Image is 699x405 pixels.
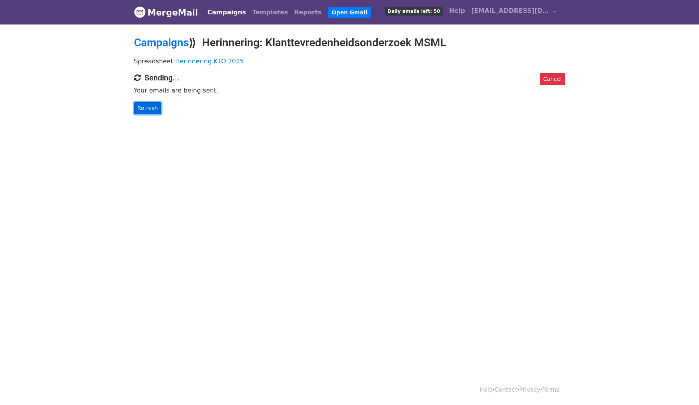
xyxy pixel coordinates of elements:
[382,3,446,19] a: Daily emails left: 50
[540,73,565,85] a: Cancel
[134,86,565,94] p: Your emails are being sent.
[175,58,244,65] a: Herinnering KTO 2025
[468,3,559,21] a: [EMAIL_ADDRESS][DOMAIN_NAME]
[134,36,189,49] a: Campaigns
[134,6,146,18] img: MergeMail logo
[479,386,493,393] a: Help
[249,5,291,20] a: Templates
[495,386,517,393] a: Contact
[542,386,559,393] a: Terms
[471,6,549,16] span: [EMAIL_ADDRESS][DOMAIN_NAME]
[446,3,468,19] a: Help
[291,5,325,20] a: Reports
[660,368,699,405] iframe: Chat Widget
[134,73,565,82] h4: Sending...
[519,386,540,393] a: Privacy
[385,7,443,16] span: Daily emails left: 50
[134,36,565,49] h2: ⟫ Herinnering: Klanttevredenheidsonderzoek MSML
[134,57,565,65] p: Spreadsheet:
[134,102,162,114] a: Refresh
[204,5,249,20] a: Campaigns
[134,4,198,21] a: MergeMail
[328,7,371,18] a: Open Gmail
